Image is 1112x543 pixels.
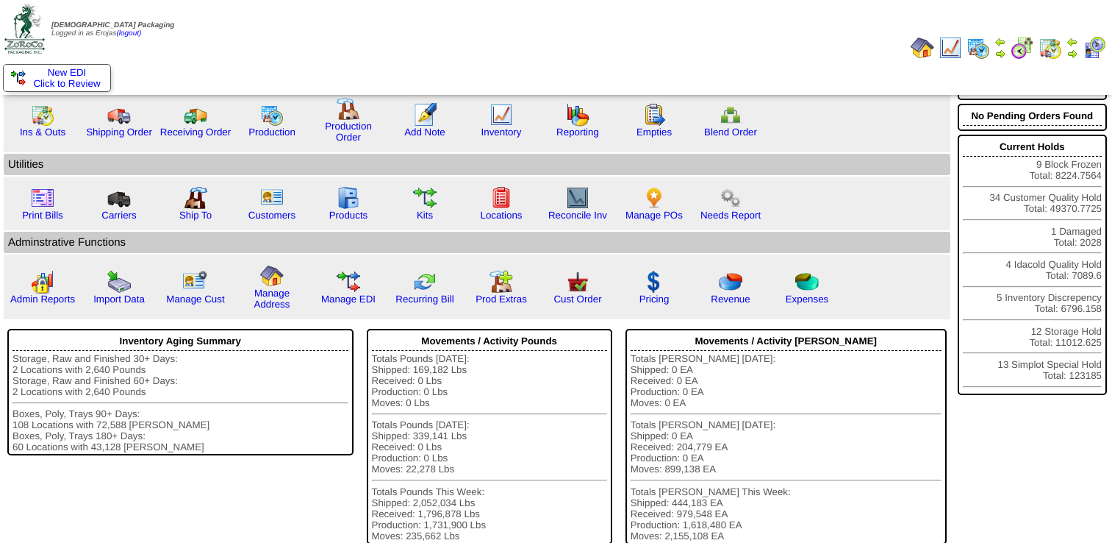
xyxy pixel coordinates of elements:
img: network.png [719,103,742,127]
img: prodextras.gif [489,270,513,294]
img: cust_order.png [566,270,589,294]
a: Admin Reports [10,294,75,305]
a: Reconcile Inv [548,210,607,221]
img: workflow.gif [413,186,437,210]
span: Click to Review [11,78,103,89]
img: line_graph.gif [939,36,962,60]
a: Import Data [93,294,145,305]
img: factory2.gif [184,186,207,210]
div: Movements / Activity Pounds [372,332,607,351]
a: Print Bills [22,210,63,221]
img: truck2.gif [184,103,207,127]
a: Products [329,210,368,221]
a: Production [248,127,295,138]
img: calendarprod.gif [966,36,990,60]
a: Ins & Outs [20,127,65,138]
img: arrowleft.gif [1066,36,1078,48]
img: import.gif [107,270,131,294]
a: Receiving Order [160,127,231,138]
span: Logged in as Erojas [51,21,174,38]
img: factory.gif [337,97,360,121]
img: workflow.png [719,186,742,210]
a: Empties [636,127,672,138]
div: Movements / Activity [PERSON_NAME] [631,332,941,351]
img: truck.gif [107,103,131,127]
img: orders.gif [413,103,437,127]
a: Inventory [481,127,522,138]
img: home.gif [260,264,284,288]
a: Manage Address [254,288,290,310]
a: (logout) [116,29,141,38]
img: customers.gif [260,186,284,210]
img: managecust.png [182,270,209,294]
a: Prod Extras [476,294,527,305]
a: Kits [417,210,433,221]
img: arrowright.gif [994,48,1006,60]
a: Production Order [325,121,372,143]
img: calendarprod.gif [260,103,284,127]
img: truck3.gif [107,186,131,210]
img: ediSmall.gif [11,71,26,85]
a: Pricing [639,294,670,305]
a: Locations [480,210,522,221]
a: Ship To [179,210,212,221]
a: Expenses [786,294,829,305]
img: graph.gif [566,103,589,127]
td: Utilities [4,154,950,175]
img: line_graph.gif [489,103,513,127]
img: workorder.gif [642,103,666,127]
span: New EDI [48,67,87,78]
img: arrowright.gif [1066,48,1078,60]
div: Storage, Raw and Finished 30+ Days: 2 Locations with 2,640 Pounds Storage, Raw and Finished 60+ D... [12,353,348,452]
div: Current Holds [963,138,1102,157]
img: zoroco-logo-small.webp [4,4,45,54]
div: Totals Pounds [DATE]: Shipped: 169,182 Lbs Received: 0 Lbs Production: 0 Lbs Moves: 0 Lbs Totals ... [372,353,607,542]
img: arrowleft.gif [994,36,1006,48]
div: No Pending Orders Found [963,107,1102,126]
img: pie_chart2.png [795,270,819,294]
div: 9 Block Frozen Total: 8224.7564 34 Customer Quality Hold Total: 49370.7725 1 Damaged Total: 2028 ... [958,135,1107,395]
img: po.png [642,186,666,210]
a: Carriers [101,210,136,221]
a: Customers [248,210,295,221]
img: home.gif [911,36,934,60]
img: edi.gif [337,270,360,294]
div: Totals [PERSON_NAME] [DATE]: Shipped: 0 EA Received: 0 EA Production: 0 EA Moves: 0 EA Totals [PE... [631,353,941,542]
a: Shipping Order [86,127,152,138]
a: Reporting [556,127,599,138]
img: locations.gif [489,186,513,210]
a: Blend Order [704,127,757,138]
a: Manage EDI [321,294,376,305]
img: invoice2.gif [31,186,54,210]
a: Recurring Bill [395,294,453,305]
a: Cust Order [553,294,601,305]
img: pie_chart.png [719,270,742,294]
img: calendarcustomer.gif [1083,36,1106,60]
img: reconcile.gif [413,270,437,294]
img: cabinet.gif [337,186,360,210]
img: graph2.png [31,270,54,294]
a: Manage POs [625,210,683,221]
img: dollar.gif [642,270,666,294]
span: [DEMOGRAPHIC_DATA] Packaging [51,21,174,29]
a: New EDI Click to Review [11,67,103,89]
img: calendarblend.gif [1011,36,1034,60]
img: calendarinout.gif [1039,36,1062,60]
a: Revenue [711,294,750,305]
div: Inventory Aging Summary [12,332,348,351]
img: calendarinout.gif [31,103,54,127]
a: Add Note [404,127,445,138]
img: line_graph2.gif [566,186,589,210]
a: Needs Report [700,210,761,221]
a: Manage Cust [166,294,224,305]
td: Adminstrative Functions [4,232,950,253]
